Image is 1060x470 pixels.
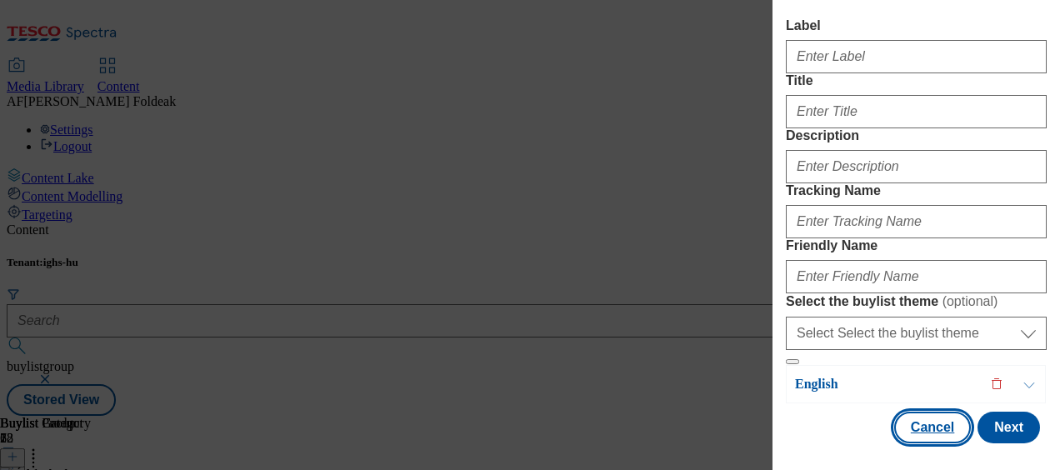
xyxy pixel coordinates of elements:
label: Label [786,18,1047,33]
label: Friendly Name [786,238,1047,253]
button: Cancel [894,412,971,443]
button: Next [977,412,1040,443]
p: English [795,376,970,392]
label: Select the buylist theme [786,293,1047,310]
input: Enter Tracking Name [786,205,1047,238]
input: Enter Friendly Name [786,260,1047,293]
label: Tracking Name [786,183,1047,198]
input: Enter Label [786,40,1047,73]
label: Description [786,128,1047,143]
input: Enter Title [786,95,1047,128]
input: Enter Description [786,150,1047,183]
span: ( optional ) [942,294,998,308]
label: Title [786,73,1047,88]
